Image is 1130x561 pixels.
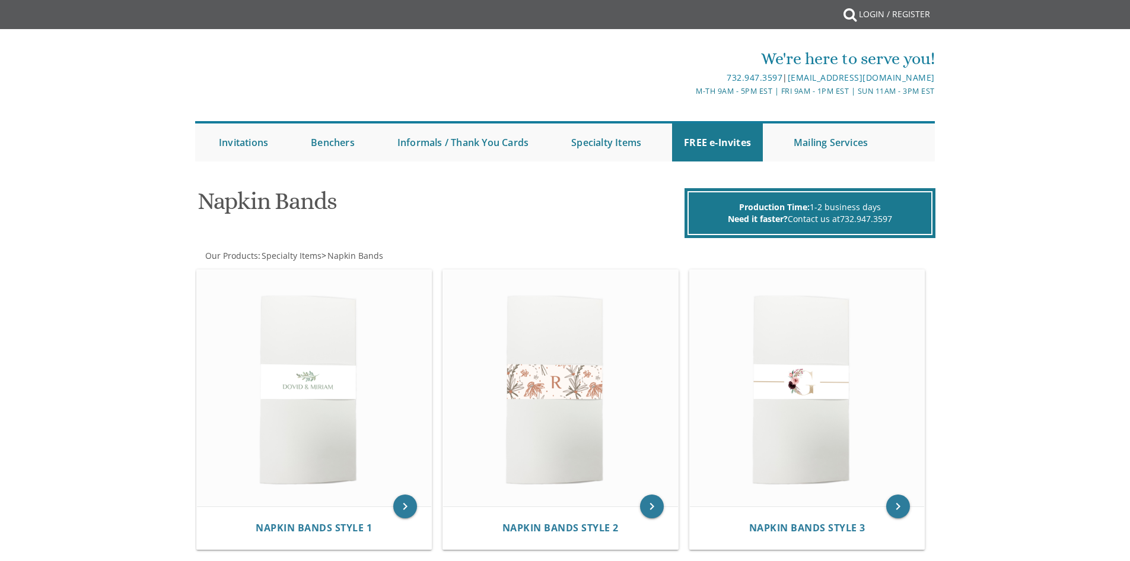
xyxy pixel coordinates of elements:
[749,521,865,534] span: Napkin Bands Style 3
[502,522,619,534] a: Napkin Bands Style 2
[443,270,678,507] img: Napkin Bands Style 2
[299,123,367,161] a: Benchers
[326,250,383,261] a: Napkin Bands
[204,250,258,261] a: Our Products
[393,495,417,518] a: keyboard_arrow_right
[195,250,565,262] div: :
[727,72,782,83] a: 732.947.3597
[640,495,664,518] a: keyboard_arrow_right
[886,495,910,518] a: keyboard_arrow_right
[782,123,880,161] a: Mailing Services
[260,250,322,261] a: Specialty Items
[559,123,653,161] a: Specialty Items
[443,71,935,85] div: |
[322,250,383,261] span: >
[207,123,280,161] a: Invitations
[728,213,788,224] span: Need it faster?
[739,201,810,213] span: Production Time:
[262,250,322,261] span: Specialty Items
[840,213,892,224] a: 732.947.3597
[386,123,540,161] a: Informals / Thank You Cards
[256,522,372,534] a: Napkin Bands Style 1
[443,85,935,97] div: M-Th 9am - 5pm EST | Fri 9am - 1pm EST | Sun 11am - 3pm EST
[788,72,935,83] a: [EMAIL_ADDRESS][DOMAIN_NAME]
[443,47,935,71] div: We're here to serve you!
[672,123,763,161] a: FREE e-Invites
[198,188,682,223] h1: Napkin Bands
[197,270,432,507] img: Napkin Bands Style 1
[690,270,925,507] img: Napkin Bands Style 3
[687,191,932,235] div: 1-2 business days Contact us at
[256,521,372,534] span: Napkin Bands Style 1
[749,522,865,534] a: Napkin Bands Style 3
[327,250,383,261] span: Napkin Bands
[502,521,619,534] span: Napkin Bands Style 2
